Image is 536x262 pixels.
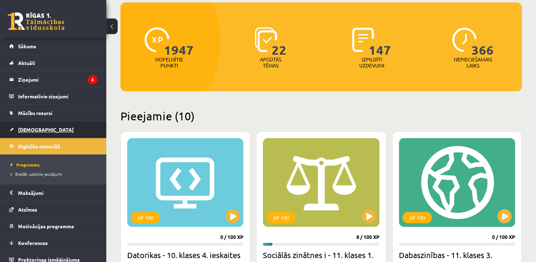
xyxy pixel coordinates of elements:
[369,27,391,56] span: 147
[352,27,374,52] img: icon-completed-tasks-ad58ae20a441b2904462921112bc710f1caf180af7a3daa7317a5a94f2d26646.svg
[257,56,284,69] p: Apgūtās tēmas
[9,201,97,218] a: Atzīmes
[120,109,522,123] h2: Pieejamie (10)
[18,126,74,133] span: [DEMOGRAPHIC_DATA]
[9,235,97,251] a: Konferences
[18,110,52,116] span: Mācību resursi
[9,71,97,88] a: Ziņojumi5
[11,171,62,177] span: Biežāk uzdotie jautājumi
[9,218,97,234] a: Motivācijas programma
[8,12,64,30] a: Rīgas 1. Tālmācības vidusskola
[18,185,97,201] legend: Maksājumi
[131,212,160,223] div: XP 100
[472,27,494,56] span: 366
[272,27,287,56] span: 22
[18,223,74,229] span: Motivācijas programma
[11,171,99,177] a: Biežāk uzdotie jautājumi
[452,27,477,52] img: icon-clock-7be60019b62300814b6bd22b8e044499b485619524d84068768e800edab66f18.svg
[11,162,40,168] span: Programma
[18,43,36,49] span: Sākums
[266,212,296,223] div: XP 100
[358,56,385,69] p: Izpildīti uzdevumi
[18,206,37,213] span: Atzīmes
[18,60,35,66] span: Aktuāli
[9,121,97,138] a: [DEMOGRAPHIC_DATA]
[9,138,97,154] a: Digitālie materiāli
[454,56,492,69] p: Nepieciešamais laiks
[18,71,97,88] legend: Ziņojumi
[88,75,97,84] i: 5
[18,143,60,149] span: Digitālie materiāli
[9,55,97,71] a: Aktuāli
[402,212,432,223] div: XP 100
[18,240,48,246] span: Konferences
[11,162,99,168] a: Programma
[9,38,97,54] a: Sākums
[145,27,169,52] img: icon-xp-0682a9bc20223a9ccc6f5883a126b849a74cddfe5390d2b41b4391c66f2066e7.svg
[18,88,97,104] legend: Informatīvie ziņojumi
[255,27,277,52] img: icon-learned-topics-4a711ccc23c960034f471b6e78daf4a3bad4a20eaf4de84257b87e66633f6470.svg
[9,185,97,201] a: Maksājumi
[9,105,97,121] a: Mācību resursi
[9,88,97,104] a: Informatīvie ziņojumi
[155,56,183,69] p: Nopelnītie punkti
[164,27,194,56] span: 1947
